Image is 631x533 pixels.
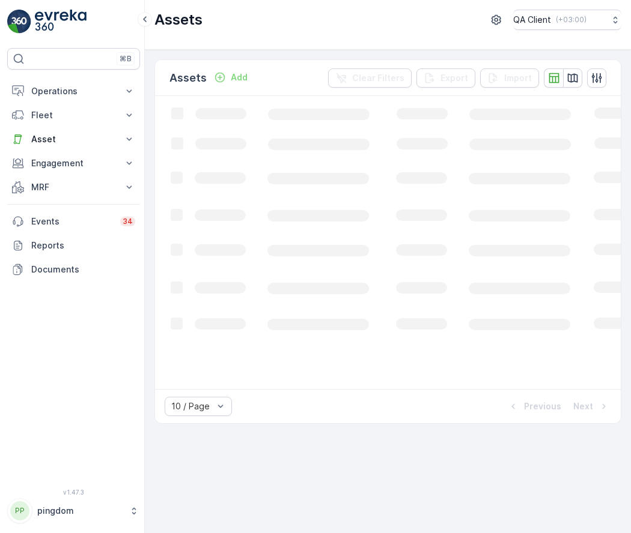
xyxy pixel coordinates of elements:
[123,217,133,226] p: 34
[7,127,140,151] button: Asset
[504,72,532,84] p: Import
[7,10,31,34] img: logo
[31,157,116,169] p: Engagement
[7,257,140,282] a: Documents
[37,505,123,517] p: pingdom
[31,239,135,251] p: Reports
[7,79,140,103] button: Operations
[31,109,116,121] p: Fleet
[7,175,140,199] button: MRF
[35,10,87,34] img: logo_light-DOdMpM7g.png
[7,498,140,523] button: PPpingdom
[31,215,113,227] p: Events
[440,72,468,84] p: Export
[169,70,207,86] p: Assets
[7,151,140,175] button: Engagement
[31,181,116,193] p: MRF
[506,399,562,414] button: Previous
[7,489,140,496] span: v 1.47.3
[513,10,621,30] button: QA Client(+03:00)
[31,263,135,276] p: Documents
[7,233,140,257] a: Reports
[209,70,252,85] button: Add
[572,399,611,414] button: Next
[7,103,140,127] button: Fleet
[10,501,29,520] div: PP
[573,400,593,412] p: Next
[524,400,561,412] p: Previous
[352,72,404,84] p: Clear Filters
[231,71,248,83] p: Add
[7,209,140,233] a: Events34
[513,14,551,26] p: QA Client
[480,68,539,88] button: Import
[328,68,412,88] button: Clear Filters
[120,54,132,64] p: ⌘B
[556,15,587,25] p: ( +03:00 )
[31,133,116,145] p: Asset
[416,68,475,88] button: Export
[154,10,203,29] p: Assets
[31,85,116,97] p: Operations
